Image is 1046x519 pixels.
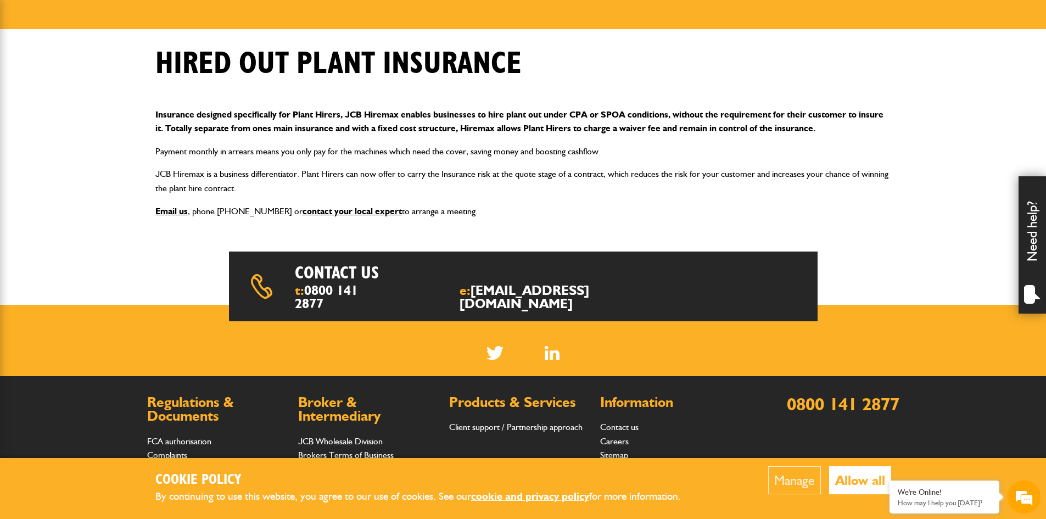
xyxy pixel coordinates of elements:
a: Complaints [147,450,187,460]
p: Insurance designed specifically for Plant Hirers, JCB Hiremax enables businesses to hire plant ou... [155,108,891,136]
a: cookie and privacy policy [471,490,589,503]
p: , phone [PHONE_NUMBER] or to arrange a meeting. [155,204,891,219]
a: JCB Wholesale Division [298,436,383,447]
h2: Contact us [295,263,552,283]
a: contact your local expert [303,206,402,216]
h2: Information [600,395,740,410]
button: Manage [768,466,821,494]
a: 0800 141 2877 [295,282,358,311]
span: t: [295,284,367,310]
a: [EMAIL_ADDRESS][DOMAIN_NAME] [460,282,589,311]
h2: Regulations & Documents [147,395,287,423]
a: FCA authorisation [147,436,211,447]
img: Linked In [545,346,560,360]
button: Allow all [829,466,891,494]
p: Payment monthly in arrears means you only pay for the machines which need the cover, saving money... [155,144,891,159]
h1: Hired out plant insurance [155,46,522,82]
p: By continuing to use this website, you agree to our use of cookies. See our for more information. [155,488,699,505]
p: How may I help you today? [898,499,991,507]
h2: Products & Services [449,395,589,410]
h2: Broker & Intermediary [298,395,438,423]
h2: Cookie Policy [155,472,699,489]
span: e: [460,284,644,310]
a: Email us [155,206,188,216]
img: Twitter [486,346,504,360]
p: JCB Hiremax is a business differentiator. Plant Hirers can now offer to carry the Insurance risk ... [155,167,891,195]
a: 0800 141 2877 [787,393,899,415]
a: Client support / Partnership approach [449,422,583,432]
a: Careers [600,436,629,447]
div: Need help? [1019,176,1046,314]
a: Contact us [600,422,639,432]
div: We're Online! [898,488,991,497]
a: Sitemap [600,450,628,460]
a: LinkedIn [545,346,560,360]
a: Brokers Terms of Business [298,450,394,460]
